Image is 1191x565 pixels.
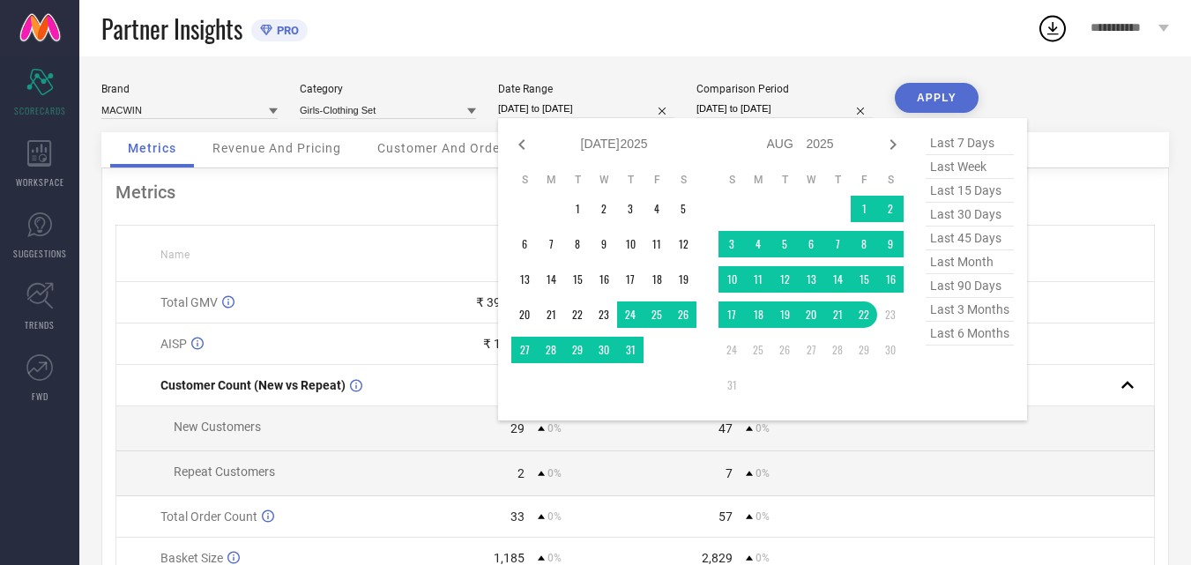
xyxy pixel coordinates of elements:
td: Sun Aug 17 2025 [718,301,745,328]
span: SUGGESTIONS [13,247,67,260]
td: Sat Jul 19 2025 [670,266,696,293]
span: Metrics [128,141,176,155]
th: Saturday [877,173,904,187]
span: TRENDS [25,318,55,331]
td: Sun Jul 06 2025 [511,231,538,257]
td: Sat Jul 26 2025 [670,301,696,328]
td: Fri Jul 18 2025 [644,266,670,293]
td: Thu Aug 07 2025 [824,231,851,257]
div: 7 [726,466,733,480]
div: 1,185 [494,551,525,565]
input: Select date range [498,100,674,118]
th: Friday [851,173,877,187]
td: Fri Aug 29 2025 [851,337,877,363]
td: Wed Jul 23 2025 [591,301,617,328]
td: Thu Aug 28 2025 [824,337,851,363]
th: Tuesday [771,173,798,187]
span: last 45 days [926,227,1014,250]
td: Sun Aug 10 2025 [718,266,745,293]
td: Mon Aug 25 2025 [745,337,771,363]
th: Saturday [670,173,696,187]
td: Tue Aug 26 2025 [771,337,798,363]
span: last 3 months [926,298,1014,322]
div: 33 [510,509,525,524]
div: 47 [718,421,733,435]
span: last 6 months [926,322,1014,346]
div: 29 [510,421,525,435]
td: Wed Aug 13 2025 [798,266,824,293]
td: Thu Aug 21 2025 [824,301,851,328]
td: Sat Jul 12 2025 [670,231,696,257]
td: Sat Aug 30 2025 [877,337,904,363]
div: 2,829 [702,551,733,565]
span: 0% [756,552,770,564]
td: Tue Aug 05 2025 [771,231,798,257]
td: Tue Jul 15 2025 [564,266,591,293]
span: AISP [160,337,187,351]
th: Tuesday [564,173,591,187]
div: ₹ 39,425 [476,295,525,309]
span: SCORECARDS [14,104,66,117]
th: Monday [745,173,771,187]
td: Sun Aug 31 2025 [718,372,745,398]
td: Sun Jul 20 2025 [511,301,538,328]
span: PRO [272,24,299,37]
td: Mon Aug 04 2025 [745,231,771,257]
td: Mon Aug 11 2025 [745,266,771,293]
div: Brand [101,83,278,95]
td: Tue Aug 12 2025 [771,266,798,293]
td: Wed Jul 02 2025 [591,196,617,222]
th: Wednesday [591,173,617,187]
span: WORKSPACE [16,175,64,189]
td: Thu Jul 10 2025 [617,231,644,257]
th: Friday [644,173,670,187]
td: Wed Jul 09 2025 [591,231,617,257]
span: 0% [756,422,770,435]
th: Monday [538,173,564,187]
div: 57 [718,509,733,524]
th: Sunday [511,173,538,187]
span: Revenue And Pricing [212,141,341,155]
span: 0% [547,510,562,523]
td: Tue Aug 19 2025 [771,301,798,328]
span: Repeat Customers [174,465,275,479]
th: Sunday [718,173,745,187]
input: Select comparison period [696,100,873,118]
button: APPLY [895,83,979,113]
div: Date Range [498,83,674,95]
td: Sun Jul 27 2025 [511,337,538,363]
span: Total Order Count [160,509,257,524]
td: Fri Aug 22 2025 [851,301,877,328]
td: Wed Aug 20 2025 [798,301,824,328]
td: Thu Aug 14 2025 [824,266,851,293]
td: Fri Jul 25 2025 [644,301,670,328]
td: Mon Jul 14 2025 [538,266,564,293]
td: Thu Jul 31 2025 [617,337,644,363]
td: Wed Jul 16 2025 [591,266,617,293]
td: Sat Aug 23 2025 [877,301,904,328]
span: last 30 days [926,203,1014,227]
span: last 7 days [926,131,1014,155]
th: Thursday [824,173,851,187]
td: Fri Jul 11 2025 [644,231,670,257]
td: Tue Jul 01 2025 [564,196,591,222]
th: Thursday [617,173,644,187]
span: 0% [756,510,770,523]
span: last month [926,250,1014,274]
td: Fri Aug 08 2025 [851,231,877,257]
td: Tue Jul 22 2025 [564,301,591,328]
span: Customer Count (New vs Repeat) [160,378,346,392]
td: Mon Aug 18 2025 [745,301,771,328]
td: Thu Jul 03 2025 [617,196,644,222]
td: Wed Jul 30 2025 [591,337,617,363]
span: Partner Insights [101,11,242,47]
div: 2 [517,466,525,480]
span: Customer And Orders [377,141,512,155]
td: Sat Aug 02 2025 [877,196,904,222]
span: Basket Size [160,551,223,565]
td: Sat Aug 09 2025 [877,231,904,257]
td: Sat Jul 05 2025 [670,196,696,222]
div: ₹ 1,195 [483,337,525,351]
div: Open download list [1037,12,1068,44]
td: Wed Aug 06 2025 [798,231,824,257]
